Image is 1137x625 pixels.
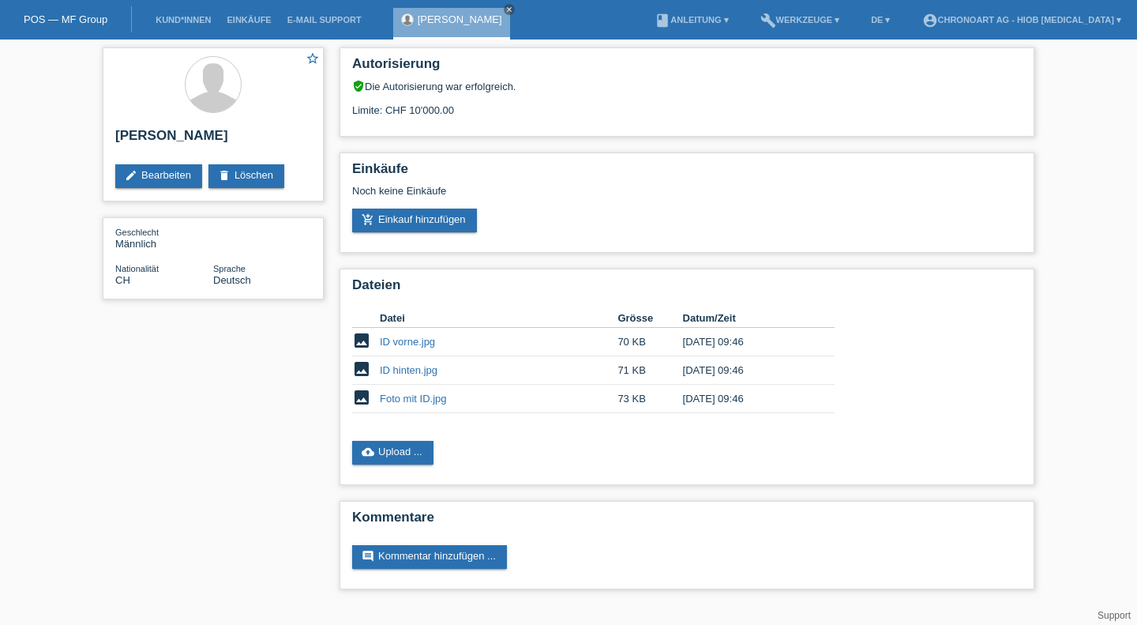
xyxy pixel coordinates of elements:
a: account_circleChronoart AG - Hiob [MEDICAL_DATA] ▾ [914,15,1130,24]
i: image [352,388,371,407]
i: image [352,331,371,350]
span: Geschlecht [115,228,159,237]
a: add_shopping_cartEinkauf hinzufügen [352,209,477,232]
th: Datum/Zeit [683,309,812,328]
a: editBearbeiten [115,164,202,188]
td: 70 KB [617,328,682,356]
span: Schweiz [115,274,130,286]
td: [DATE] 09:46 [683,356,812,385]
span: Sprache [213,264,246,273]
a: cloud_uploadUpload ... [352,441,433,465]
h2: Kommentare [352,510,1022,533]
i: verified_user [352,80,365,92]
div: Männlich [115,226,213,250]
a: Kund*innen [148,15,219,24]
h2: Dateien [352,277,1022,301]
a: bookAnleitung ▾ [647,15,736,24]
i: build [760,13,776,28]
i: delete [218,169,231,182]
i: cloud_upload [362,446,374,458]
a: E-Mail Support [280,15,370,24]
i: account_circle [922,13,938,28]
h2: Autorisierung [352,56,1022,80]
td: [DATE] 09:46 [683,328,812,356]
a: ID hinten.jpg [380,364,437,376]
span: Deutsch [213,274,251,286]
i: image [352,360,371,378]
th: Datei [380,309,617,328]
a: Foto mit ID.jpg [380,393,447,405]
a: [PERSON_NAME] [418,13,502,25]
td: 73 KB [617,385,682,413]
h2: [PERSON_NAME] [115,128,311,152]
i: close [505,6,513,13]
a: star_border [306,51,320,68]
th: Grösse [617,309,682,328]
a: deleteLöschen [208,164,284,188]
td: 71 KB [617,356,682,385]
h2: Einkäufe [352,161,1022,185]
span: Nationalität [115,264,159,273]
a: ID vorne.jpg [380,336,435,348]
a: DE ▾ [863,15,898,24]
i: book [655,13,670,28]
div: Limite: CHF 10'000.00 [352,92,1022,116]
i: comment [362,550,374,563]
a: POS — MF Group [24,13,107,25]
div: Die Autorisierung war erfolgreich. [352,80,1022,92]
i: edit [125,169,137,182]
a: Support [1098,610,1131,621]
div: Noch keine Einkäufe [352,185,1022,209]
td: [DATE] 09:46 [683,385,812,413]
a: buildWerkzeuge ▾ [752,15,848,24]
a: commentKommentar hinzufügen ... [352,545,507,569]
i: add_shopping_cart [362,213,374,226]
i: star_border [306,51,320,66]
a: close [504,4,515,15]
a: Einkäufe [219,15,279,24]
